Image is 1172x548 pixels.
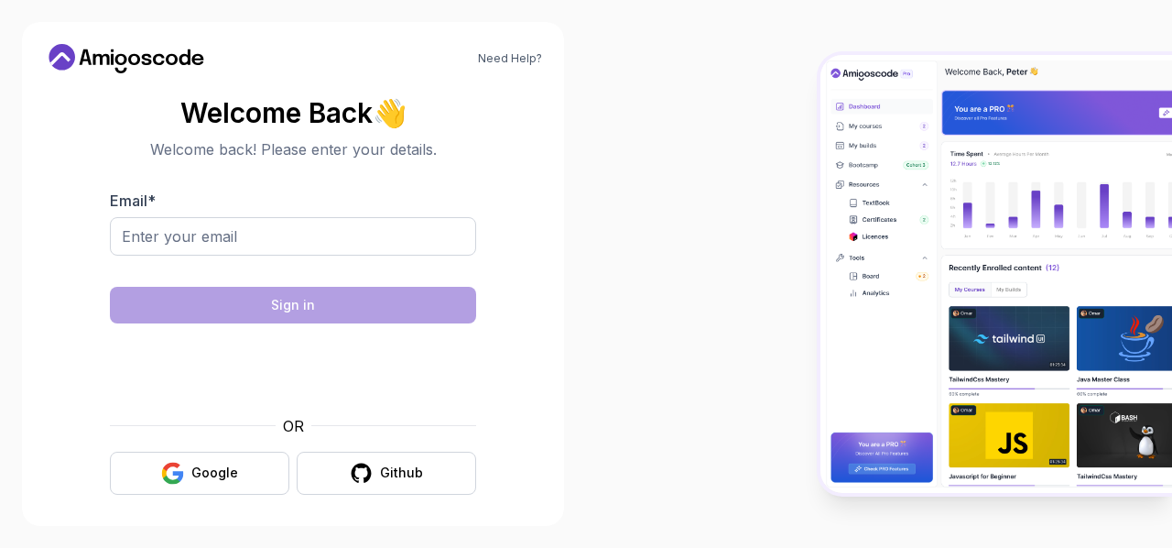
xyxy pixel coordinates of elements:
[110,192,156,210] label: Email *
[110,138,476,160] p: Welcome back! Please enter your details.
[110,98,476,127] h2: Welcome Back
[44,44,209,73] a: Home link
[820,55,1172,493] img: Amigoscode Dashboard
[110,217,476,256] input: Enter your email
[369,92,412,133] span: 👋
[155,334,431,404] iframe: Widget containing checkbox for hCaptcha security challenge
[380,464,423,482] div: Github
[110,287,476,323] button: Sign in
[283,415,304,437] p: OR
[110,452,289,495] button: Google
[478,51,542,66] a: Need Help?
[271,296,315,314] div: Sign in
[191,464,238,482] div: Google
[297,452,476,495] button: Github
